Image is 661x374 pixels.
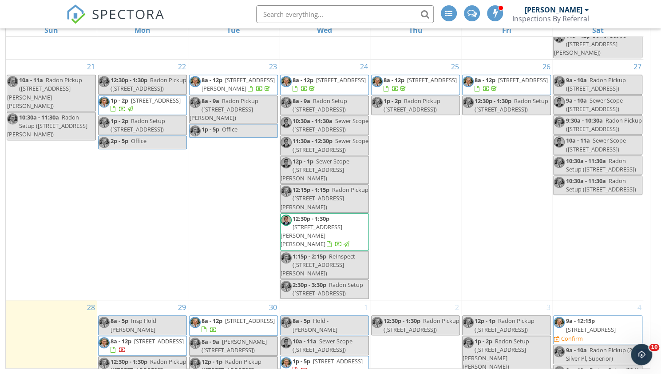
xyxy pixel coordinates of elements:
span: [STREET_ADDRESS] [316,76,366,84]
span: 1:15p - 2:15p [293,252,326,260]
span: 10:30a - 11:30a [19,113,59,121]
img: jon_suit_pic1.jpg [190,338,201,349]
img: jon_suit_pic1.jpg [190,317,201,328]
span: Radon Pickup ([STREET_ADDRESS][PERSON_NAME]) [281,186,368,211]
img: jon_suit_pic1.jpg [281,76,292,87]
span: Sewer Scope ([STREET_ADDRESS]) [293,337,352,354]
span: Radon Setup ([STREET_ADDRESS][PERSON_NAME]) [7,113,87,138]
span: 12:30p - 1:30p [475,97,511,105]
span: Radon Setup ([STREET_ADDRESS]) [293,97,347,113]
div: Inspections By Referral [512,14,589,23]
img: jon_suit_pic1.jpg [463,76,474,87]
a: 9a - 12:15p [STREET_ADDRESS] Confirm [553,315,642,344]
a: 8a - 12p [STREET_ADDRESS] [384,76,457,92]
span: 12p - 1p [202,358,222,366]
span: 2p - 5p [111,137,128,145]
img: jon_suit_pic1.jpg [281,186,292,197]
span: Radon Setup ([STREET_ADDRESS]) [293,281,363,297]
span: 8a - 9a [293,97,310,105]
span: Radon Pickup ([STREET_ADDRESS]) [566,116,641,133]
img: jon_suit_pic1.jpg [190,358,201,369]
span: 1p - 2p [111,96,128,104]
span: Radon Setup ([STREET_ADDRESS]) [475,97,548,113]
a: Go to September 24, 2025 [358,60,370,74]
a: Go to September 21, 2025 [85,60,97,74]
a: 8a - 12p [STREET_ADDRESS] [189,315,278,335]
span: 8a - 9a [202,338,219,346]
a: Friday [500,24,513,36]
span: 8a - 12p [202,76,222,84]
td: Go to September 26, 2025 [461,60,552,300]
span: 9a - 10a [566,76,586,84]
img: jon_suit_pic1.jpg [554,157,565,168]
span: Hold - [PERSON_NAME] [293,317,337,333]
span: Radon Pickup ([STREET_ADDRESS]) [384,97,440,113]
span: 10:30a - 11:30a [566,157,606,165]
img: jon_suit_pic1.jpg [554,116,565,127]
span: 9a - 10a [566,346,586,354]
input: Search everything... [256,5,434,23]
a: 1p - 2p [STREET_ADDRESS] [111,96,181,113]
span: 1p - 2p [384,97,401,105]
img: jon_suit_pic1.jpg [463,97,474,108]
td: Go to September 22, 2025 [97,60,188,300]
span: 1p - 5p [293,357,310,365]
img: jon_suit_pic1.jpg [554,317,565,328]
span: 12p - 1p [475,317,495,325]
span: 8a - 5p [293,317,310,325]
a: Wednesday [315,24,334,36]
img: jon_suit_pic1.jpg [554,76,565,87]
span: 8a - 5p [111,317,128,325]
a: Go to September 27, 2025 [632,60,643,74]
span: 10:30a - 11:30a [293,117,332,125]
span: [STREET_ADDRESS] [313,357,363,365]
a: Go to September 26, 2025 [540,60,552,74]
a: SPECTORA [66,12,165,31]
td: Go to September 24, 2025 [279,60,370,300]
span: Radon Pickup ([STREET_ADDRESS]) [566,76,625,92]
span: 11:30a - 12:30p [293,137,332,145]
span: [STREET_ADDRESS] [498,76,548,84]
span: Radon Pickup ([STREET_ADDRESS]) [384,317,459,333]
a: Sunday [43,24,60,36]
a: 8a - 12p [STREET_ADDRESS] [475,76,548,92]
img: jon_suit_pic1.jpg [463,337,474,348]
span: 9a - 12:15p [566,317,594,325]
span: [STREET_ADDRESS] [407,76,457,84]
img: jon_suit_pic1.jpg [99,117,110,128]
img: dsc05521.jpg [281,117,292,128]
a: 8a - 12p [STREET_ADDRESS] [293,76,366,92]
img: jon_suit_pic1.jpg [372,317,383,328]
span: Radon Pickup ([STREET_ADDRESS]) [202,358,261,374]
span: Radon Pickup ([STREET_ADDRESS]) [111,358,186,374]
span: 8a - 12p [202,317,222,325]
span: [STREET_ADDRESS] [131,96,181,104]
img: jon_suit_pic1.jpg [554,346,565,357]
iframe: Intercom live chat [631,344,652,365]
a: 8a - 12p [STREET_ADDRESS][PERSON_NAME] [189,75,278,95]
a: 8a - 12p [STREET_ADDRESS] [371,75,460,95]
a: Go to September 25, 2025 [449,60,461,74]
span: Office [131,137,146,145]
span: 1p - 5p [202,125,219,133]
img: jon_suit_pic1.jpg [190,97,201,108]
span: 12:30p - 1:30p [111,358,147,366]
img: jon_suit_pic1.jpg [372,97,383,108]
span: 11a - 12p [566,32,590,40]
span: 8a - 12p [293,76,313,84]
span: 9:30a - 10:30a [566,116,602,124]
span: 8a - 9a [202,97,219,105]
div: Confirm [561,335,582,342]
a: 8a - 12p [STREET_ADDRESS][PERSON_NAME] [202,76,275,92]
span: Sewer Scope ([STREET_ADDRESS]) [293,117,368,133]
img: dsc05521.jpg [554,96,565,107]
img: jon_suit_pic1.jpg [7,76,18,87]
img: jon_suit_pic1.jpg [99,137,110,148]
span: 9a - 10a [566,96,586,104]
a: 8a - 12p [STREET_ADDRESS] [98,336,187,356]
span: Office [222,125,237,133]
span: Sewer Scope ([STREET_ADDRESS]) [566,96,622,113]
td: Go to September 21, 2025 [6,60,97,300]
span: 10a - 11a [566,136,590,144]
a: Saturday [590,24,606,36]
